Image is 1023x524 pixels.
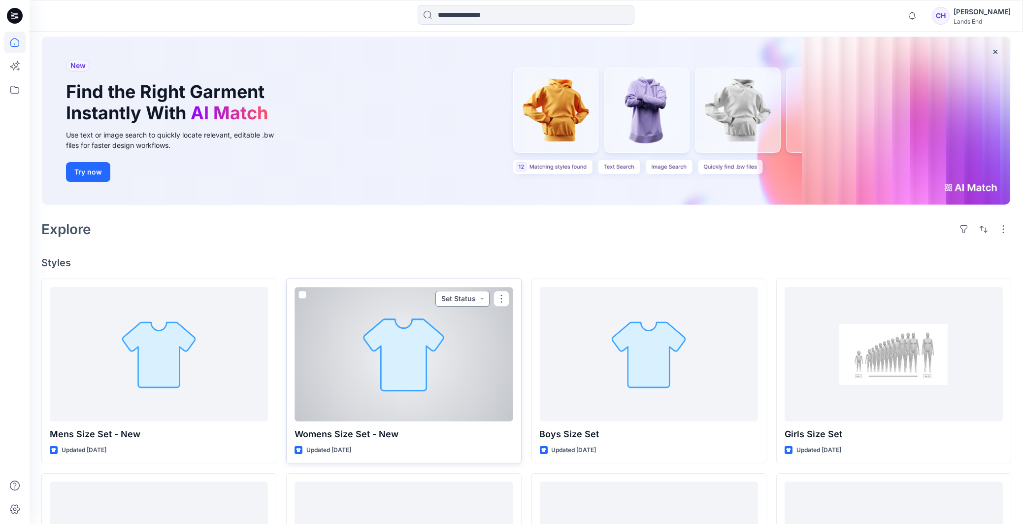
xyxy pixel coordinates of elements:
[50,427,268,441] p: Mens Size Set - New
[41,221,91,237] h2: Explore
[295,287,513,421] a: Womens Size Set - New
[306,445,351,455] p: Updated [DATE]
[785,287,1003,421] a: Girls Size Set
[62,445,106,455] p: Updated [DATE]
[785,427,1003,441] p: Girls Size Set
[796,445,841,455] p: Updated [DATE]
[50,287,268,421] a: Mens Size Set - New
[932,7,950,25] div: CH
[66,162,110,182] button: Try now
[954,18,1011,25] div: Lands End
[66,81,273,124] h1: Find the Right Garment Instantly With
[191,102,268,124] span: AI Match
[295,427,513,441] p: Womens Size Set - New
[540,287,758,421] a: Boys Size Set
[70,60,86,71] span: New
[540,427,758,441] p: Boys Size Set
[552,445,596,455] p: Updated [DATE]
[66,130,288,150] div: Use text or image search to quickly locate relevant, editable .bw files for faster design workflows.
[954,6,1011,18] div: [PERSON_NAME]
[41,257,1011,269] h4: Styles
